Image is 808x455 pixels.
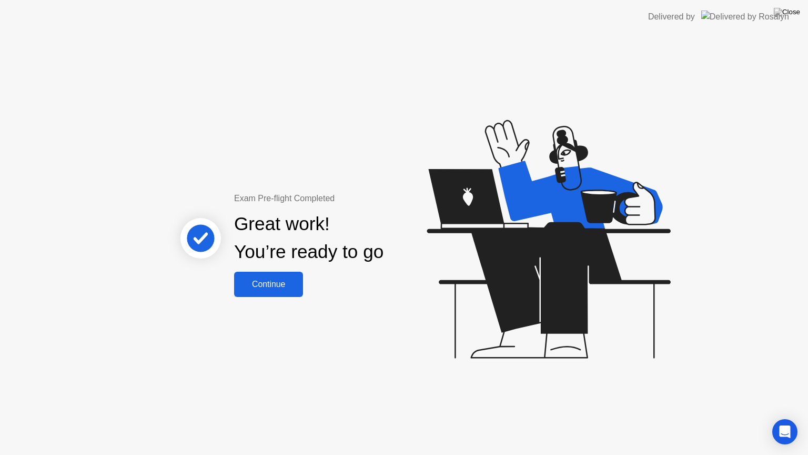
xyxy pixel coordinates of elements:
[237,280,300,289] div: Continue
[701,11,789,23] img: Delivered by Rosalyn
[648,11,695,23] div: Delivered by
[234,272,303,297] button: Continue
[772,419,797,444] div: Open Intercom Messenger
[234,192,451,205] div: Exam Pre-flight Completed
[234,210,383,266] div: Great work! You’re ready to go
[774,8,800,16] img: Close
